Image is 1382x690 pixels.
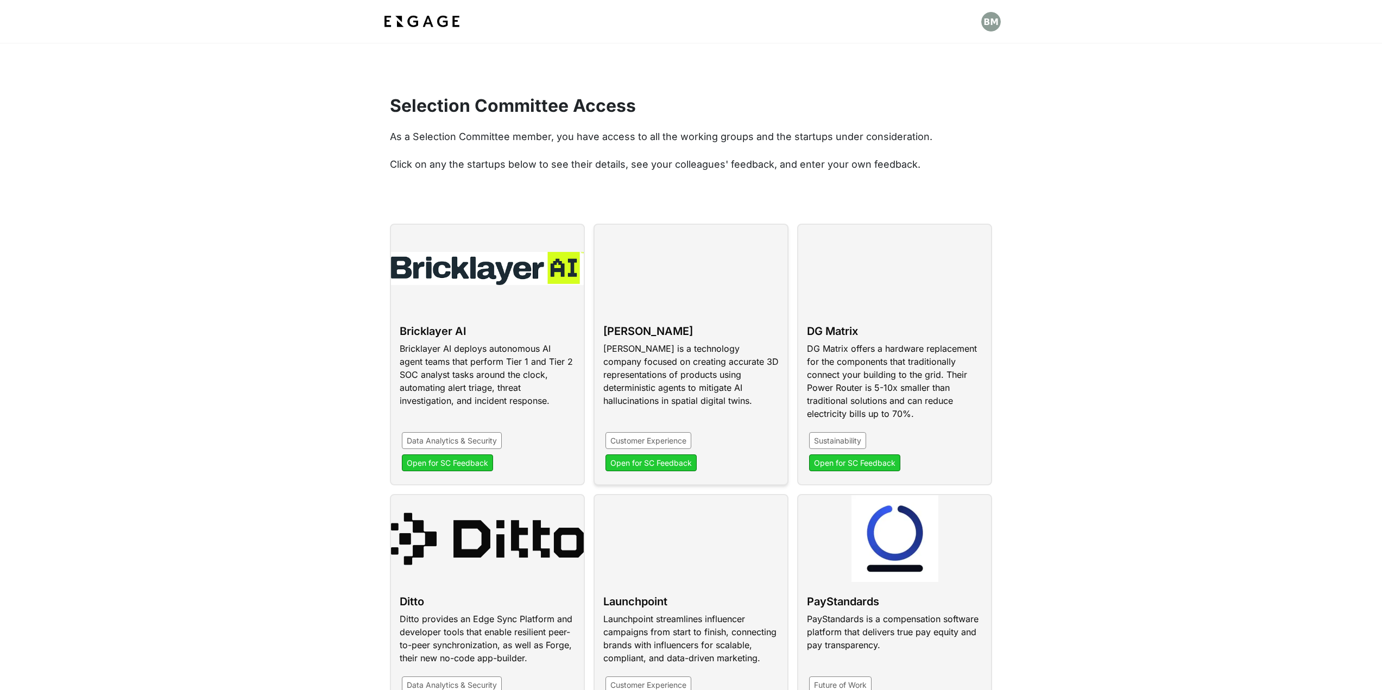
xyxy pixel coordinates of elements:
[390,131,932,142] span: As a Selection Committee member, you have access to all the working groups and the startups under...
[382,12,462,31] img: bdf1fb74-1727-4ba0-a5bd-bc74ae9fc70b.jpeg
[981,12,1001,31] img: Profile picture of Brandon Melton
[390,96,993,116] h2: Selection Committee Access
[390,159,920,170] span: Click on any the startups below to see their details, see your colleagues' feedback, and enter yo...
[981,12,1001,31] button: Open profile menu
